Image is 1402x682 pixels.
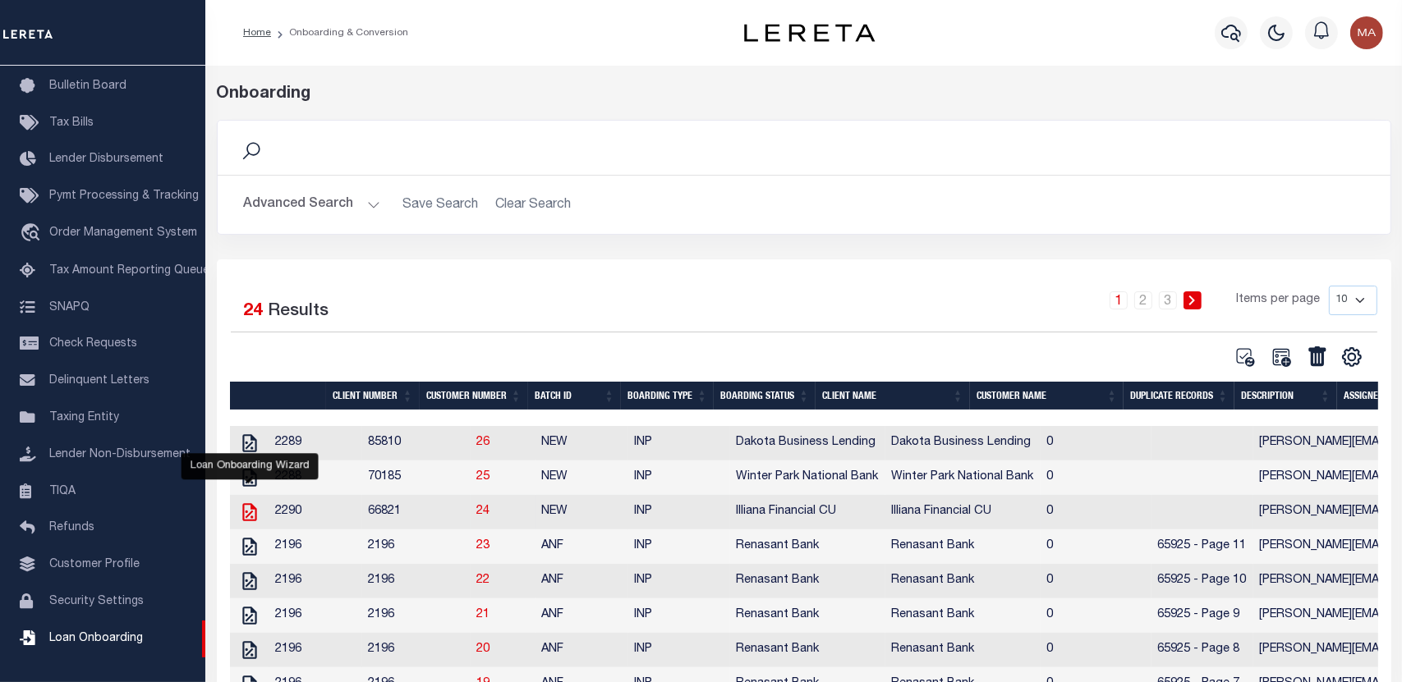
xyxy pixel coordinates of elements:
[1237,291,1321,309] span: Items per page
[49,190,199,202] span: Pymt Processing & Tracking
[271,25,408,40] li: Onboarding & Conversion
[1041,529,1151,564] td: 0
[536,495,628,529] td: NEW
[536,564,628,598] td: ANF
[1041,564,1151,598] td: 0
[49,559,140,570] span: Customer Profile
[628,495,730,529] td: INP
[49,153,163,165] span: Lender Disbursement
[477,540,490,552] a: 23
[621,382,714,410] th: Boarding Type: activate to sort column ascending
[477,609,490,620] a: 21
[49,117,94,129] span: Tax Bills
[628,460,730,495] td: INP
[269,495,362,529] td: 2290
[885,633,1041,667] td: Renasant Bank
[49,227,197,239] span: Order Management System
[269,598,362,633] td: 2196
[49,412,119,423] span: Taxing Entity
[1041,633,1151,667] td: 0
[477,437,490,448] a: 26
[536,460,628,495] td: NEW
[49,449,191,460] span: Lender Non-Disbursement
[49,80,126,92] span: Bulletin Board
[244,189,380,221] button: Advanced Search
[730,529,885,564] td: Renasant Bank
[628,633,730,667] td: INP
[362,460,471,495] td: 70185
[885,564,1041,598] td: Renasant Bank
[477,643,490,655] a: 20
[420,382,528,410] th: Customer Number: activate to sort column ascending
[1151,598,1253,633] td: 65925 - Page 9
[730,564,885,598] td: Renasant Bank
[536,598,628,633] td: ANF
[1234,382,1337,410] th: Description: activate to sort column ascending
[49,265,209,277] span: Tax Amount Reporting Queue
[362,495,471,529] td: 66821
[362,426,471,460] td: 85810
[1041,598,1151,633] td: 0
[1151,633,1253,667] td: 65925 - Page 8
[244,303,264,320] span: 24
[885,426,1041,460] td: Dakota Business Lending
[49,301,90,313] span: SNAPQ
[1159,291,1177,309] a: 3
[730,426,885,460] td: Dakota Business Lending
[1124,382,1234,410] th: Duplicate Records: activate to sort column ascending
[269,529,362,564] td: 2196
[885,529,1041,564] td: Renasant Bank
[362,633,471,667] td: 2196
[326,382,420,410] th: Client Number: activate to sort column ascending
[477,506,490,517] a: 24
[362,529,471,564] td: 2196
[269,426,362,460] td: 2289
[730,495,885,529] td: Illiana Financial CU
[970,382,1124,410] th: Customer Name: activate to sort column ascending
[362,564,471,598] td: 2196
[885,598,1041,633] td: Renasant Bank
[477,574,490,586] a: 22
[1041,495,1151,529] td: 0
[730,598,885,633] td: Renasant Bank
[536,426,628,460] td: NEW
[49,338,137,350] span: Check Requests
[885,460,1041,495] td: Winter Park National Bank
[714,382,816,410] th: Boarding Status: activate to sort column ascending
[269,564,362,598] td: 2196
[628,426,730,460] td: INP
[217,82,1391,107] div: Onboarding
[20,223,46,245] i: travel_explore
[816,382,969,410] th: Client Name: activate to sort column ascending
[885,495,1041,529] td: Illiana Financial CU
[628,529,730,564] td: INP
[1151,529,1253,564] td: 65925 - Page 11
[269,299,329,325] label: Results
[362,598,471,633] td: 2196
[1151,564,1253,598] td: 65925 - Page 10
[1041,426,1151,460] td: 0
[730,633,885,667] td: Renasant Bank
[1350,16,1383,49] img: svg+xml;base64,PHN2ZyB4bWxucz0iaHR0cDovL3d3dy53My5vcmcvMjAwMC9zdmciIHBvaW50ZXItZXZlbnRzPSJub25lIi...
[49,485,76,497] span: TIQA
[49,375,149,387] span: Delinquent Letters
[1110,291,1128,309] a: 1
[536,633,628,667] td: ANF
[1134,291,1152,309] a: 2
[182,453,319,479] div: Loan Onboarding Wizard
[744,24,876,42] img: logo-dark.svg
[49,596,144,607] span: Security Settings
[536,529,628,564] td: ANF
[269,633,362,667] td: 2196
[477,471,490,483] a: 25
[730,460,885,495] td: Winter Park National Bank
[49,522,94,533] span: Refunds
[528,382,622,410] th: Batch ID: activate to sort column ascending
[49,633,143,644] span: Loan Onboarding
[243,28,271,38] a: Home
[628,564,730,598] td: INP
[628,598,730,633] td: INP
[1041,460,1151,495] td: 0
